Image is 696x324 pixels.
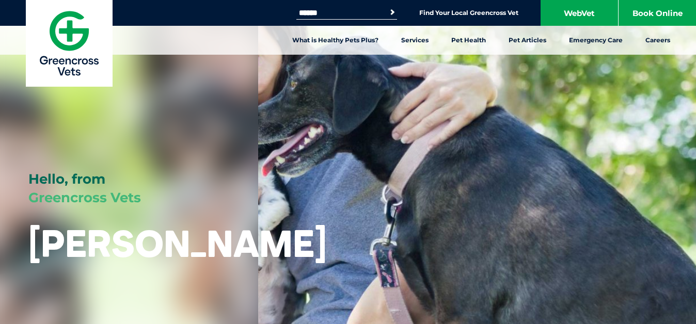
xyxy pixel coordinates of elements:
a: Pet Health [440,26,497,55]
a: Services [390,26,440,55]
h1: [PERSON_NAME] [28,223,327,264]
a: Emergency Care [558,26,634,55]
a: What is Healthy Pets Plus? [281,26,390,55]
span: Hello, from [28,171,105,187]
button: Search [387,7,398,18]
a: Find Your Local Greencross Vet [419,9,518,17]
a: Careers [634,26,682,55]
span: Greencross Vets [28,189,141,206]
a: Pet Articles [497,26,558,55]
